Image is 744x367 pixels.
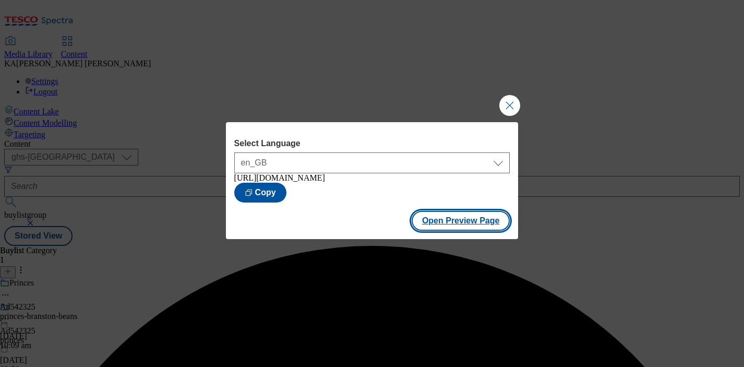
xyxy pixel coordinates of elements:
[234,183,286,203] button: Copy
[412,211,510,231] button: Open Preview Page
[234,139,510,148] label: Select Language
[226,122,519,239] div: Modal
[234,173,510,183] div: [URL][DOMAIN_NAME]
[499,95,520,116] button: Close Modal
